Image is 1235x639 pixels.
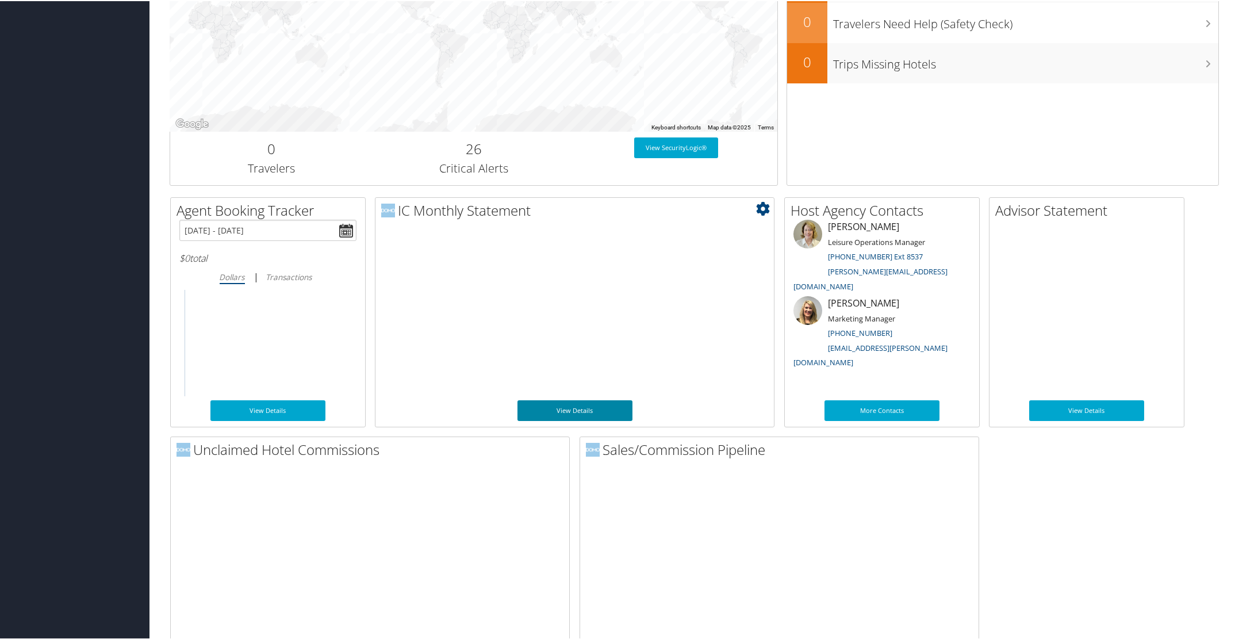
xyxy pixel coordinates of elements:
a: [PERSON_NAME][EMAIL_ADDRESS][DOMAIN_NAME] [793,265,948,290]
a: View Details [517,399,632,420]
h3: Trips Missing Hotels [833,49,1218,71]
a: [EMAIL_ADDRESS][PERSON_NAME][DOMAIN_NAME] [793,342,948,367]
i: Transactions [266,270,312,281]
li: [PERSON_NAME] [788,219,976,295]
a: [PHONE_NUMBER] [828,327,892,337]
a: View SecurityLogic® [634,136,718,157]
button: Keyboard shortcuts [651,123,701,131]
img: ali-moffitt.jpg [793,295,822,324]
h2: Sales/Commission Pipeline [586,439,979,458]
img: domo-logo.png [586,442,600,456]
a: Open this area in Google Maps (opens a new window) [173,116,211,131]
h3: Travelers Need Help (Safety Check) [833,9,1218,31]
span: Map data ©2025 [708,123,751,129]
img: domo-logo.png [381,202,395,216]
div: | [179,269,356,283]
h2: IC Monthly Statement [381,200,774,219]
a: More Contacts [824,399,939,420]
h3: Travelers [179,159,364,175]
img: meredith-price.jpg [793,219,822,247]
h2: Advisor Statement [995,200,1184,219]
li: [PERSON_NAME] [788,295,976,372]
a: 0Trips Missing Hotels [787,42,1218,82]
img: domo-logo.png [177,442,190,456]
a: Terms (opens in new tab) [758,123,774,129]
span: $0 [179,251,190,263]
a: View Details [1029,399,1144,420]
h3: Critical Alerts [381,159,566,175]
h2: 0 [179,138,364,158]
small: Leisure Operations Manager [828,236,925,246]
h6: total [179,251,356,263]
h2: Unclaimed Hotel Commissions [177,439,569,458]
h2: 0 [787,11,827,30]
img: Google [173,116,211,131]
small: Marketing Manager [828,312,895,323]
h2: 26 [381,138,566,158]
h2: 0 [787,51,827,71]
a: 0Travelers Need Help (Safety Check) [787,2,1218,42]
a: [PHONE_NUMBER] Ext 8537 [828,250,923,261]
i: Dollars [220,270,245,281]
a: View Details [210,399,325,420]
h2: Host Agency Contacts [791,200,979,219]
h2: Agent Booking Tracker [177,200,365,219]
